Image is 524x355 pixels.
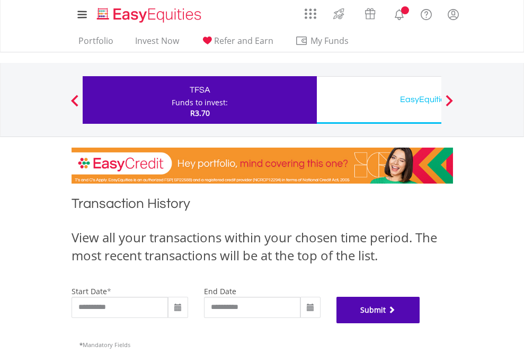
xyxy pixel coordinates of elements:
[413,3,440,24] a: FAQ's and Support
[295,34,365,48] span: My Funds
[95,6,206,24] img: EasyEquities_Logo.png
[204,286,236,296] label: end date
[89,83,310,97] div: TFSA
[72,229,453,265] div: View all your transactions within your chosen time period. The most recent transactions will be a...
[72,148,453,184] img: EasyCredit Promotion Banner
[305,8,316,20] img: grid-menu-icon.svg
[361,5,379,22] img: vouchers-v2.svg
[131,35,183,52] a: Invest Now
[440,3,467,26] a: My Profile
[93,3,206,24] a: Home page
[190,108,210,118] span: R3.70
[439,100,460,111] button: Next
[79,341,130,349] span: Mandatory Fields
[72,194,453,218] h1: Transaction History
[72,286,107,296] label: start date
[298,3,323,20] a: AppsGrid
[336,297,420,323] button: Submit
[330,5,348,22] img: thrive-v2.svg
[64,100,85,111] button: Previous
[386,3,413,24] a: Notifications
[197,35,278,52] a: Refer and Earn
[74,35,118,52] a: Portfolio
[354,3,386,22] a: Vouchers
[172,97,228,108] div: Funds to invest:
[214,35,273,47] span: Refer and Earn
